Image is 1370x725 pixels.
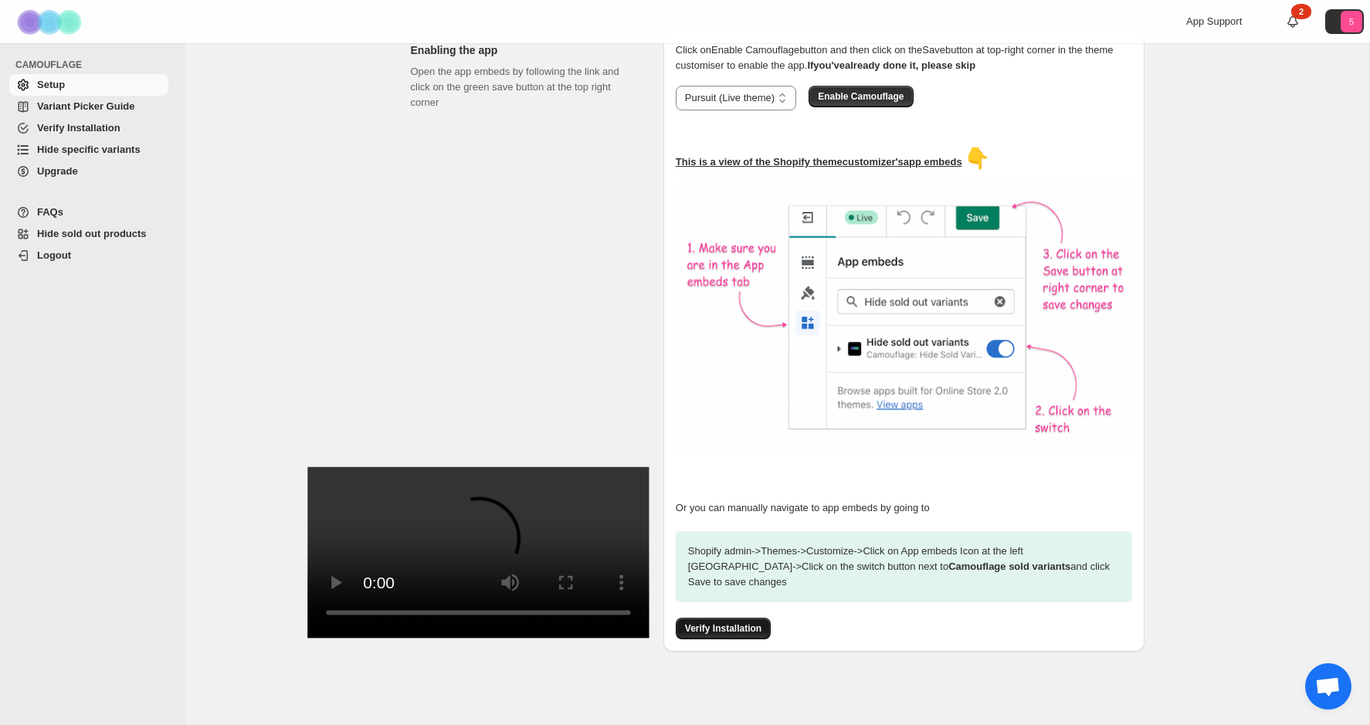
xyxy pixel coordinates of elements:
span: Upgrade [37,165,78,177]
button: Verify Installation [676,618,771,639]
a: Hide sold out products [9,223,168,245]
div: Open chat [1305,663,1351,710]
p: Shopify admin -> Themes -> Customize -> Click on App embeds Icon at the left [GEOGRAPHIC_DATA] ->... [676,531,1132,602]
div: Open the app embeds by following the link and click on the green save button at the top right corner [411,64,639,615]
h2: Enabling the app [411,42,639,58]
a: Enable Camouflage [809,90,913,102]
a: Verify Installation [9,117,168,139]
button: Enable Camouflage [809,86,913,107]
span: Hide specific variants [37,144,141,155]
img: Camouflage [12,1,90,43]
text: 5 [1349,17,1354,26]
a: Logout [9,245,168,266]
span: Avatar with initials 5 [1341,11,1362,32]
p: Click on Enable Camouflage button and then click on the Save button at top-right corner in the th... [676,42,1132,73]
div: 2 [1291,4,1311,19]
a: Hide specific variants [9,139,168,161]
a: 2 [1285,14,1300,29]
strong: Camouflage sold variants [948,561,1070,572]
span: 👇 [965,147,989,170]
b: If you've already done it, please skip [807,59,975,71]
a: Variant Picker Guide [9,96,168,117]
button: Avatar with initials 5 [1325,9,1364,34]
u: This is a view of the Shopify theme customizer's app embeds [676,156,962,168]
span: Enable Camouflage [818,90,904,103]
span: Setup [37,79,65,90]
p: Or you can manually navigate to app embeds by going to [676,500,1132,516]
a: Verify Installation [676,622,771,634]
span: Variant Picker Guide [37,100,134,112]
a: Setup [9,74,168,96]
a: Upgrade [9,161,168,182]
video: Enable Camouflage in theme app embeds [307,467,649,638]
span: CAMOUFLAGE [15,59,175,71]
a: FAQs [9,202,168,223]
span: Logout [37,249,71,261]
span: Hide sold out products [37,228,147,239]
span: FAQs [37,206,63,218]
span: Verify Installation [685,622,761,635]
span: App Support [1186,15,1242,27]
span: Verify Installation [37,122,120,134]
img: camouflage-enable [676,182,1139,452]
